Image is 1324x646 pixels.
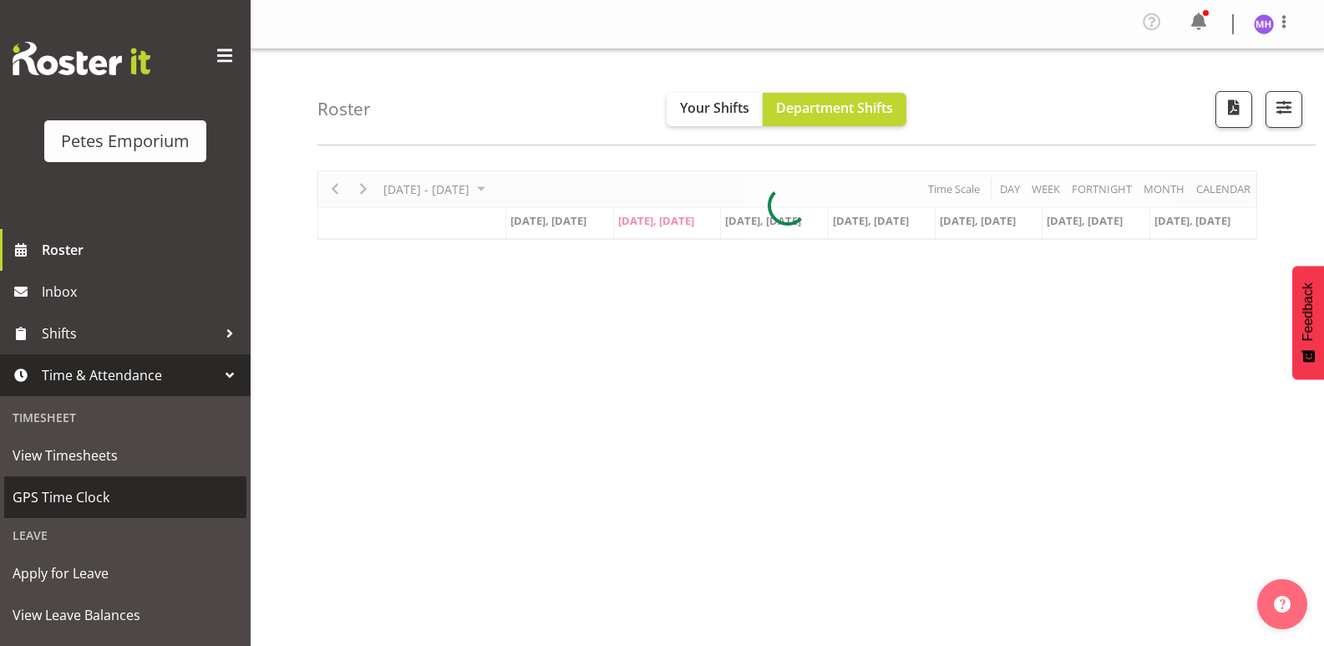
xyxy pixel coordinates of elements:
[13,603,238,628] span: View Leave Balances
[4,400,246,435] div: Timesheet
[1215,91,1252,128] button: Download a PDF of the roster according to the set date range.
[42,279,242,304] span: Inbox
[4,518,246,552] div: Leave
[680,99,749,117] span: Your Shifts
[763,93,906,126] button: Department Shifts
[1254,14,1274,34] img: mackenzie-halford4471.jpg
[1274,596,1291,613] img: help-xxl-2.png
[1301,282,1316,341] span: Feedback
[42,321,217,346] span: Shifts
[1266,91,1302,128] button: Filter Shifts
[13,42,150,75] img: Rosterit website logo
[317,99,371,119] h4: Roster
[4,552,246,594] a: Apply for Leave
[4,435,246,476] a: View Timesheets
[4,476,246,518] a: GPS Time Clock
[42,237,242,262] span: Roster
[61,129,190,154] div: Petes Emporium
[776,99,893,117] span: Department Shifts
[42,363,217,388] span: Time & Attendance
[1292,266,1324,379] button: Feedback - Show survey
[13,485,238,510] span: GPS Time Clock
[667,93,763,126] button: Your Shifts
[13,561,238,586] span: Apply for Leave
[13,443,238,468] span: View Timesheets
[4,594,246,636] a: View Leave Balances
